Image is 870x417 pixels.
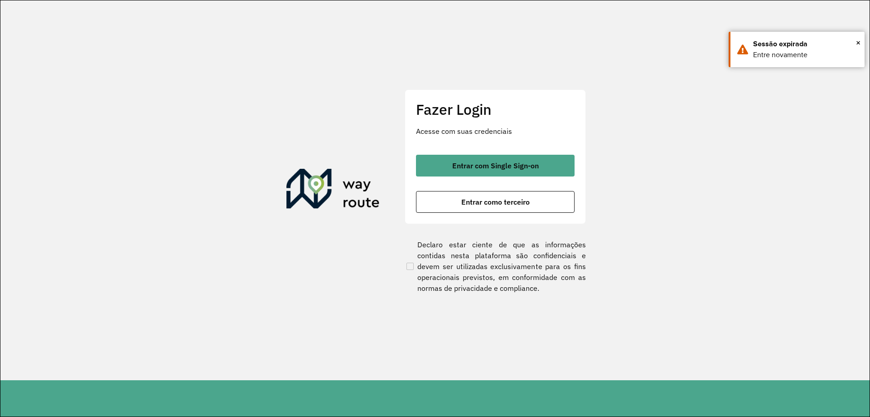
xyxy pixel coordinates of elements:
p: Acesse com suas credenciais [416,126,575,137]
span: Entrar com Single Sign-on [452,162,539,169]
span: × [856,36,860,49]
label: Declaro estar ciente de que as informações contidas nesta plataforma são confidenciais e devem se... [405,239,586,294]
div: Entre novamente [753,49,858,60]
button: button [416,191,575,213]
button: button [416,155,575,177]
button: Close [856,36,860,49]
span: Entrar como terceiro [461,198,530,206]
h2: Fazer Login [416,101,575,118]
img: Roteirizador AmbevTech [286,169,380,212]
div: Sessão expirada [753,39,858,49]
